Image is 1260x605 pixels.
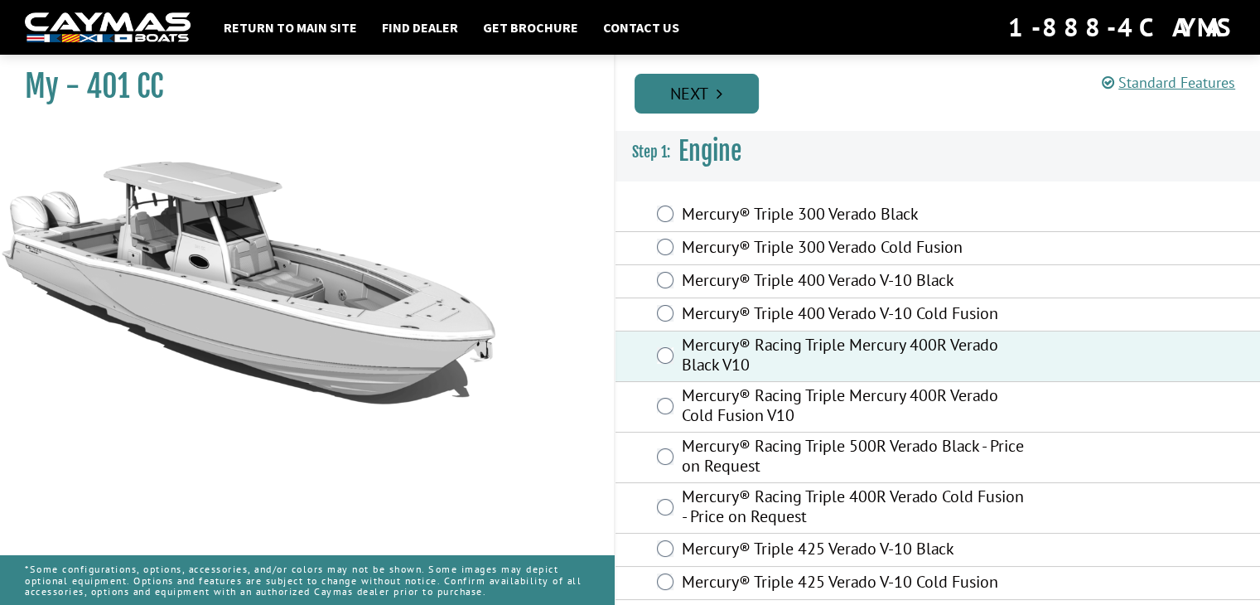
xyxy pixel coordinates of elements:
[25,555,589,605] p: *Some configurations, options, accessories, and/or colors may not be shown. Some images may depic...
[215,17,365,38] a: Return to main site
[1008,9,1235,46] div: 1-888-4CAYMAS
[682,539,1029,563] label: Mercury® Triple 425 Verado V-10 Black
[682,303,1029,327] label: Mercury® Triple 400 Verado V-10 Cold Fusion
[25,68,572,105] h1: My - 401 CC
[25,12,191,43] img: white-logo-c9c8dbefe5ff5ceceb0f0178aa75bf4bb51f6bca0971e226c86eb53dfe498488.png
[682,237,1029,261] label: Mercury® Triple 300 Verado Cold Fusion
[475,17,587,38] a: Get Brochure
[635,74,759,114] a: Next
[374,17,466,38] a: Find Dealer
[682,436,1029,480] label: Mercury® Racing Triple 500R Verado Black - Price on Request
[682,204,1029,228] label: Mercury® Triple 300 Verado Black
[1102,73,1235,92] a: Standard Features
[682,572,1029,596] label: Mercury® Triple 425 Verado V-10 Cold Fusion
[595,17,688,38] a: Contact Us
[682,385,1029,429] label: Mercury® Racing Triple Mercury 400R Verado Cold Fusion V10
[682,486,1029,530] label: Mercury® Racing Triple 400R Verado Cold Fusion - Price on Request
[682,270,1029,294] label: Mercury® Triple 400 Verado V-10 Black
[682,335,1029,379] label: Mercury® Racing Triple Mercury 400R Verado Black V10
